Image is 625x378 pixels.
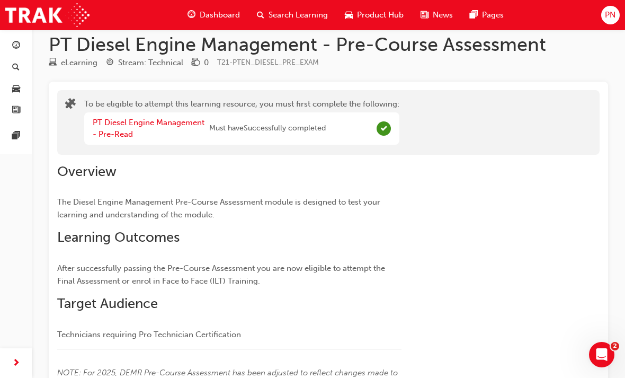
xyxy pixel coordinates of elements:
span: Target Audience [57,295,158,312]
h1: PT Diesel Engine Management - Pre-Course Assessment [49,33,608,56]
div: Stream [106,56,183,69]
span: money-icon [192,58,200,68]
span: guage-icon [187,8,195,22]
a: PT Diesel Engine Management - Pre-Read [93,118,204,139]
span: Must have Successfully completed [209,122,326,135]
span: Pages [482,9,504,21]
span: next-icon [12,357,20,370]
span: news-icon [12,106,20,116]
div: eLearning [61,57,97,69]
span: pages-icon [12,131,20,141]
span: news-icon [421,8,428,22]
span: Overview [57,163,117,180]
span: guage-icon [12,41,20,51]
button: PN [601,6,620,24]
span: Dashboard [200,9,240,21]
div: To be eligible to attempt this learning resource, you must first complete the following: [84,98,399,147]
img: Trak [5,3,90,27]
span: PN [605,9,615,21]
a: news-iconNews [412,4,461,26]
span: learningResourceType_ELEARNING-icon [49,58,57,68]
span: Search Learning [269,9,328,21]
a: car-iconProduct Hub [336,4,412,26]
span: 2 [611,342,619,350]
span: car-icon [345,8,353,22]
div: Stream: Technical [118,57,183,69]
span: pages-icon [470,8,478,22]
span: News [433,9,453,21]
span: car-icon [12,84,20,94]
a: search-iconSearch Learning [248,4,336,26]
span: target-icon [106,58,114,68]
span: Technicians requiring Pro Technician Certification [57,330,241,339]
span: After successfully passing the Pre-Course Assessment you are now eligible to attempt the Final As... [57,263,387,286]
div: Type [49,56,97,69]
span: Learning resource code [217,58,319,67]
div: Price [192,56,209,69]
div: 0 [204,57,209,69]
span: Learning Outcomes [57,229,180,245]
span: search-icon [12,63,20,73]
a: guage-iconDashboard [179,4,248,26]
iframe: Intercom live chat [589,342,614,367]
a: pages-iconPages [461,4,512,26]
span: The Diesel Engine Management Pre-Course Assessment module is designed to test your learning and u... [57,197,382,219]
span: search-icon [257,8,264,22]
span: Complete [377,121,391,136]
span: Product Hub [357,9,404,21]
span: puzzle-icon [65,99,76,111]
